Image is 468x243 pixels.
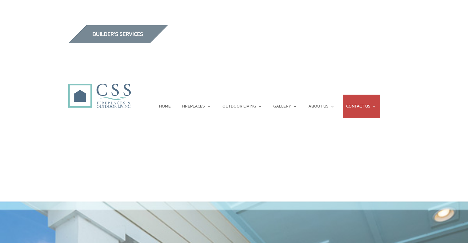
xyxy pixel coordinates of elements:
a: GALLERY [273,95,297,118]
img: builders_btn [68,25,168,43]
a: ABOUT US [308,95,335,118]
img: CSS Fireplaces & Outdoor Living (Formerly Construction Solutions & Supply)- Jacksonville Ormond B... [68,67,131,111]
a: builder services construction supply [68,37,168,45]
a: CONTACT US [346,95,377,118]
a: HOME [159,95,171,118]
a: FIREPLACES [182,95,211,118]
a: OUTDOOR LIVING [222,95,262,118]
